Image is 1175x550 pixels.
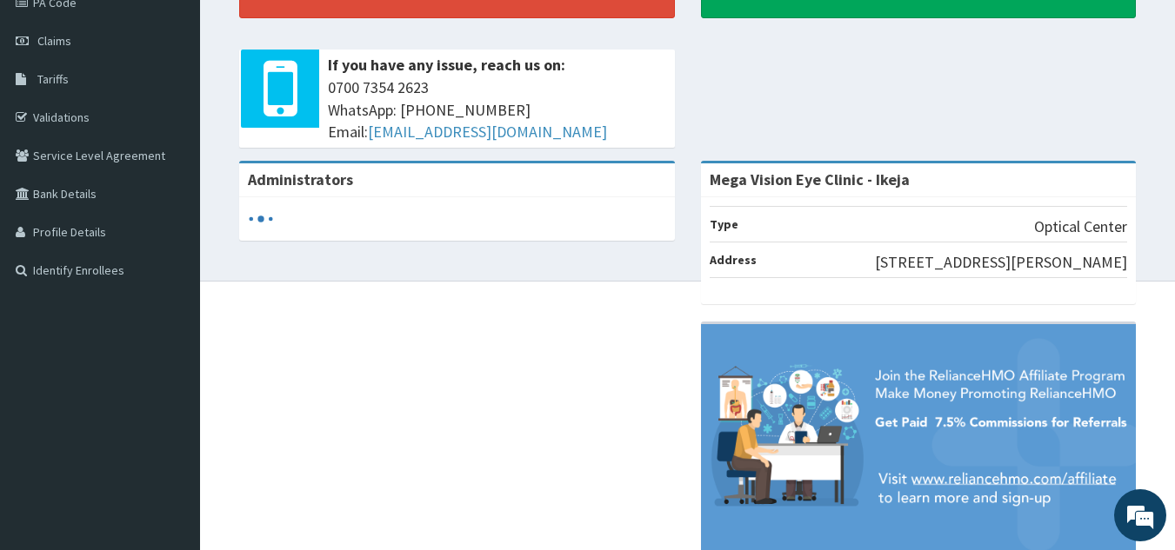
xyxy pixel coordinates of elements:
[710,252,757,268] b: Address
[1034,215,1127,238] p: Optical Center
[710,216,738,232] b: Type
[248,169,353,189] b: Administrators
[328,76,666,143] span: 0700 7354 2623 WhatsApp: [PHONE_NUMBER] Email:
[248,206,274,232] svg: audio-loading
[368,122,607,142] a: [EMAIL_ADDRESS][DOMAIN_NAME]
[875,251,1127,274] p: [STREET_ADDRESS][PERSON_NAME]
[37,33,71,49] span: Claims
[710,169,910,189] strong: Mega Vision Eye Clinic - Ikeja
[328,55,565,75] b: If you have any issue, reach us on:
[37,71,69,87] span: Tariffs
